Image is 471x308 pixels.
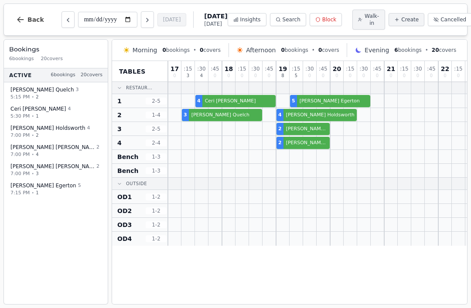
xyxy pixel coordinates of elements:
button: Ceri [PERSON_NAME]45:30 PM•1 [6,102,106,123]
span: [PERSON_NAME] Quelch [10,86,74,93]
span: 0 [389,74,392,78]
h3: Bookings [9,45,102,54]
span: 7:00 PM [10,151,30,158]
span: Ceri [PERSON_NAME] [10,105,66,112]
span: bookings [281,47,308,54]
span: : 45 [427,66,435,71]
span: • [31,94,34,100]
button: Block [310,13,342,26]
span: • [312,47,315,54]
span: 0 [241,74,243,78]
span: covers [318,47,339,54]
span: 0 [403,74,406,78]
span: 0 [281,47,284,53]
span: 0 [430,74,433,78]
span: 0 [254,74,257,78]
span: covers [432,47,456,54]
span: [PERSON_NAME] [PERSON_NAME] [284,139,328,147]
span: 7:00 PM [10,170,30,177]
span: [PERSON_NAME] Egerton [10,182,76,189]
button: [PERSON_NAME] Holdsworth47:00 PM•2 [6,122,106,142]
span: OD1 [117,193,132,201]
span: 4 [278,112,282,119]
span: • [31,113,34,119]
span: 21 [387,66,395,72]
span: 6 bookings [9,55,34,63]
span: 5 [78,182,81,190]
span: 1 [36,113,38,119]
span: : 15 [238,66,246,71]
span: 1 [36,190,38,196]
span: 0 [322,74,324,78]
span: 22 [441,66,449,72]
span: : 30 [197,66,205,71]
span: : 45 [211,66,219,71]
span: 2 [278,139,282,147]
span: [PERSON_NAME] Quelch [190,112,260,119]
span: OD4 [117,234,132,243]
span: 4 [197,98,201,105]
span: bookings [162,47,189,54]
span: Outside [126,180,147,187]
button: Search [270,13,306,26]
span: covers [200,47,221,54]
span: • [31,132,34,139]
span: 4 [117,139,122,147]
span: Bench [117,152,138,161]
span: bookings [394,47,421,54]
span: 4 [200,74,203,78]
button: Next day [141,11,154,28]
span: 0 [200,47,203,53]
span: : 15 [184,66,192,71]
span: 1 - 2 [146,235,167,242]
span: : 45 [373,66,381,71]
span: 20 [333,66,341,72]
span: 8 [281,74,284,78]
span: : 30 [413,66,422,71]
span: : 30 [305,66,314,71]
span: 5:30 PM [10,112,30,120]
span: 1 - 2 [146,193,167,200]
span: 20 covers [81,71,102,79]
span: OD3 [117,220,132,229]
span: 18 [225,66,233,72]
span: Evening [365,46,389,54]
span: 3 [117,125,122,133]
span: • [193,47,196,54]
span: [PERSON_NAME] Holdsworth [10,125,85,132]
span: : 15 [454,66,462,71]
span: Tables [119,67,146,76]
span: 2 - 4 [146,139,167,146]
span: 5 [292,98,295,105]
span: : 30 [359,66,368,71]
span: Restaur... [126,85,152,91]
span: 0 [268,74,270,78]
span: : 15 [292,66,300,71]
span: 4 [68,105,71,113]
span: 1 - 2 [146,207,167,214]
button: Create [389,13,424,26]
span: Morning [133,46,157,54]
span: 2 [96,144,99,151]
span: 17 [171,66,179,72]
span: 3 [187,74,189,78]
span: 2 [278,125,282,133]
span: [DATE] [204,12,227,20]
span: [PERSON_NAME] Egerton [298,98,369,105]
button: Previous day [61,11,75,28]
span: Insights [240,16,261,23]
span: 2 [36,132,38,139]
span: [PERSON_NAME] [PERSON_NAME] [284,125,328,133]
span: 0 [318,47,322,53]
span: Create [401,16,419,23]
button: [PERSON_NAME] Quelch35:15 PM•2 [6,83,106,104]
span: • [425,47,428,54]
span: 19 [279,66,287,72]
span: • [31,151,34,158]
span: Back [27,17,44,23]
span: 1 - 3 [146,167,167,174]
span: 6 [394,47,398,53]
span: [PERSON_NAME] [PERSON_NAME] [10,163,95,170]
span: 0 [362,74,365,78]
span: 0 [308,74,311,78]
